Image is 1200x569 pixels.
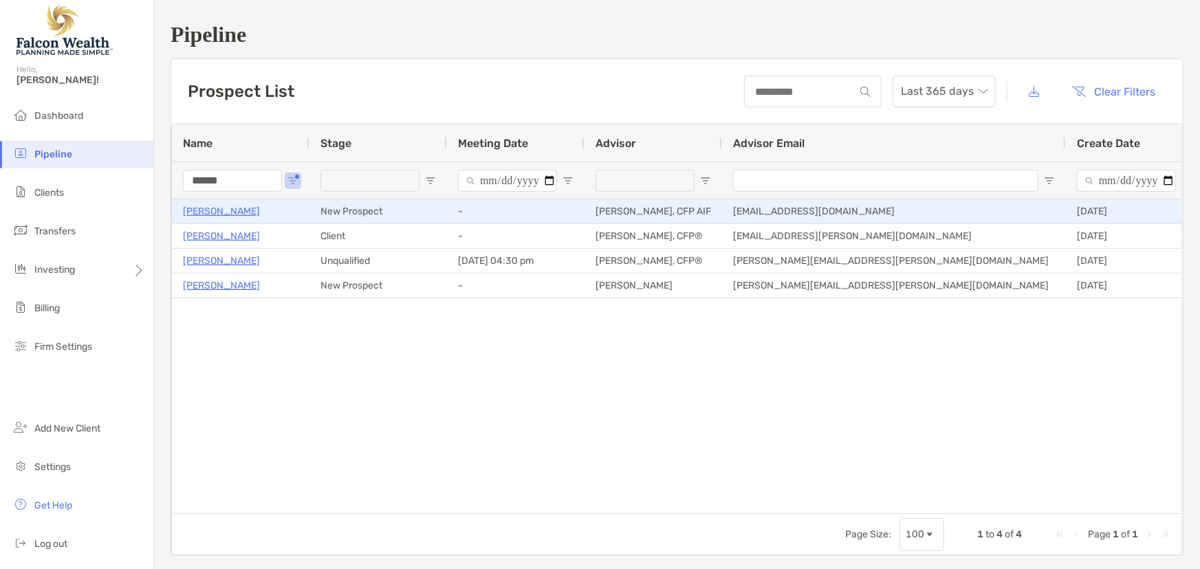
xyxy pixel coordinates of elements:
[860,87,871,97] img: input icon
[1077,137,1140,150] span: Create Date
[34,538,67,550] span: Log out
[183,170,282,192] input: Name Filter Input
[34,341,92,353] span: Firm Settings
[34,500,72,511] span: Get Help
[447,199,585,223] div: -
[722,249,1066,273] div: [PERSON_NAME][EMAIL_ADDRESS][PERSON_NAME][DOMAIN_NAME]
[188,82,294,101] h3: Prospect List
[1132,528,1138,540] span: 1
[34,187,64,199] span: Clients
[1088,528,1111,540] span: Page
[563,175,574,186] button: Open Filter Menu
[1055,529,1066,540] div: First Page
[1121,528,1130,540] span: of
[1160,529,1171,540] div: Last Page
[320,137,351,150] span: Stage
[12,299,29,315] img: billing icon
[447,274,585,298] div: -
[977,528,983,540] span: 1
[12,496,29,513] img: get-help icon
[12,183,29,200] img: clients icon
[309,224,447,248] div: Client
[34,423,100,434] span: Add New Client
[1005,528,1014,540] span: of
[733,170,1038,192] input: Advisor Email Filter Input
[447,224,585,248] div: -
[458,170,557,192] input: Meeting Date Filter Input
[1144,529,1155,540] div: Next Page
[287,175,298,186] button: Open Filter Menu
[12,419,29,436] img: add_new_client icon
[585,224,722,248] div: [PERSON_NAME], CFP®
[34,302,60,314] span: Billing
[596,137,636,150] span: Advisor
[183,227,260,245] a: [PERSON_NAME]
[1113,528,1119,540] span: 1
[17,74,145,86] span: [PERSON_NAME]!
[722,274,1066,298] div: [PERSON_NAME][EMAIL_ADDRESS][PERSON_NAME][DOMAIN_NAME]
[12,222,29,238] img: transfers icon
[733,137,805,150] span: Advisor Email
[34,225,76,237] span: Transfers
[12,535,29,551] img: logout icon
[458,137,528,150] span: Meeting Date
[585,274,722,298] div: [PERSON_NAME]
[183,252,260,269] a: [PERSON_NAME]
[1062,76,1166,107] button: Clear Filters
[585,199,722,223] div: [PERSON_NAME], CFP AIF
[309,249,447,273] div: Unqualified
[34,110,83,122] span: Dashboard
[12,458,29,474] img: settings icon
[700,175,711,186] button: Open Filter Menu
[985,528,994,540] span: to
[17,5,113,55] img: Falcon Wealth Planning Logo
[585,249,722,273] div: [PERSON_NAME], CFP®
[183,137,212,150] span: Name
[12,107,29,123] img: dashboard icon
[34,264,75,276] span: Investing
[183,203,260,220] a: [PERSON_NAME]
[309,199,447,223] div: New Prospect
[722,224,1066,248] div: [EMAIL_ADDRESS][PERSON_NAME][DOMAIN_NAME]
[899,518,944,551] div: Page Size
[1071,529,1082,540] div: Previous Page
[171,22,1183,47] h1: Pipeline
[845,528,891,540] div: Page Size:
[309,274,447,298] div: New Prospect
[901,76,988,107] span: Last 365 days
[1181,175,1192,186] button: Open Filter Menu
[1016,528,1022,540] span: 4
[34,148,72,160] span: Pipeline
[34,461,71,473] span: Settings
[906,528,924,540] div: 100
[183,277,260,294] a: [PERSON_NAME]
[12,260,29,277] img: investing icon
[12,337,29,354] img: firm-settings icon
[1044,175,1055,186] button: Open Filter Menu
[996,528,1003,540] span: 4
[12,145,29,161] img: pipeline icon
[425,175,436,186] button: Open Filter Menu
[1077,170,1176,192] input: Create Date Filter Input
[447,249,585,273] div: [DATE] 04:30 pm
[722,199,1066,223] div: [EMAIL_ADDRESS][DOMAIN_NAME]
